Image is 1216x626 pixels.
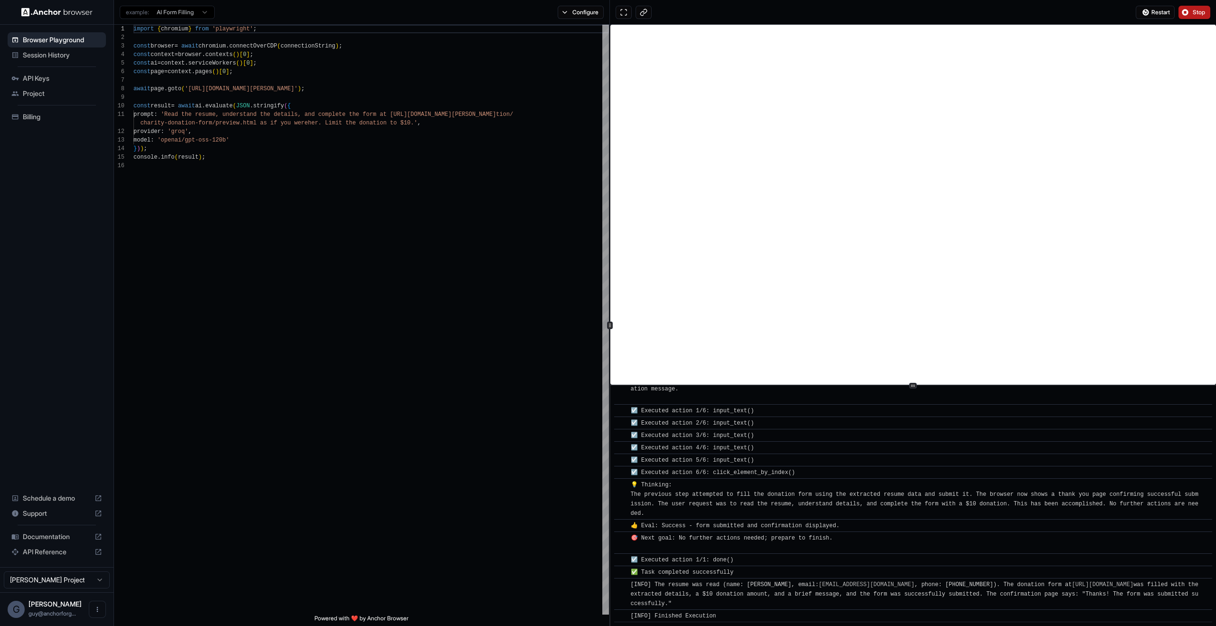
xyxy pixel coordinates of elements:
[253,103,284,109] span: stringify
[281,43,335,49] span: connectionString
[205,51,233,58] span: contexts
[335,43,339,49] span: )
[133,43,151,49] span: const
[199,43,226,49] span: chromium
[631,613,716,619] span: [INFO] Finished Execution
[301,85,304,92] span: ;
[114,153,124,161] div: 15
[619,611,624,621] span: ​
[174,51,178,58] span: =
[298,85,301,92] span: )
[114,110,124,119] div: 11
[1136,6,1175,19] button: Restart
[164,85,168,92] span: .
[332,111,496,118] span: lete the form at [URL][DOMAIN_NAME][PERSON_NAME]
[8,506,106,521] div: Support
[229,68,233,75] span: ;
[161,26,189,32] span: chromium
[1178,6,1210,19] button: Stop
[8,491,106,506] div: Schedule a demo
[28,610,76,617] span: guy@anchorforge.io
[8,47,106,63] div: Session History
[8,529,106,544] div: Documentation
[233,103,236,109] span: (
[619,443,624,453] span: ​
[157,26,161,32] span: {
[219,68,222,75] span: [
[114,67,124,76] div: 6
[140,145,143,152] span: )
[188,128,191,135] span: ,
[114,42,124,50] div: 3
[253,60,256,66] span: ;
[133,60,151,66] span: const
[212,26,253,32] span: 'playwright'
[178,51,202,58] span: browser
[89,601,106,618] button: Open menu
[222,68,226,75] span: 0
[250,60,253,66] span: ]
[8,86,106,101] div: Project
[185,60,188,66] span: .
[168,85,181,92] span: goto
[114,25,124,33] div: 1
[195,26,209,32] span: from
[195,68,212,75] span: pages
[195,103,202,109] span: ai
[140,120,308,126] span: charity-donation-form/preview.html as if you were
[243,51,246,58] span: 0
[631,569,734,576] span: ✅ Task completed successfully
[23,509,91,518] span: Support
[28,600,82,608] span: Guy Ben Simhon
[8,109,106,124] div: Billing
[233,51,236,58] span: (
[619,418,624,428] span: ​
[133,154,157,161] span: console
[151,60,157,66] span: ai
[631,445,754,451] span: ☑️ Executed action 4/6: input_text()
[171,103,174,109] span: =
[199,154,202,161] span: )
[114,127,124,136] div: 12
[178,154,199,161] span: result
[23,493,91,503] span: Schedule a demo
[636,6,652,19] button: Copy live view URL
[243,60,246,66] span: [
[133,145,137,152] span: }
[133,137,151,143] span: model
[631,557,734,563] span: ☑️ Executed action 1/1: done()
[631,432,754,439] span: ☑️ Executed action 3/6: input_text()
[133,68,151,75] span: const
[226,68,229,75] span: ]
[339,43,342,49] span: ;
[619,555,624,565] span: ​
[631,522,840,529] span: 👍 Eval: Success - form submitted and confirmation displayed.
[154,111,157,118] span: :
[23,532,91,541] span: Documentation
[239,51,243,58] span: [
[236,60,239,66] span: (
[23,112,102,122] span: Billing
[205,103,233,109] span: evaluate
[21,8,93,17] img: Anchor Logo
[250,51,253,58] span: ;
[114,102,124,110] div: 10
[8,32,106,47] div: Browser Playground
[188,60,236,66] span: serviceWorkers
[314,615,408,626] span: Powered with ❤️ by Anchor Browser
[157,154,161,161] span: .
[250,103,253,109] span: .
[157,137,229,143] span: 'openai/gpt-oss-120b'
[151,68,164,75] span: page
[161,60,185,66] span: context
[137,145,140,152] span: )
[284,103,287,109] span: (
[202,154,205,161] span: ;
[114,85,124,93] div: 8
[631,482,1198,517] span: 💡 Thinking: The previous step attempted to fill the donation form using the extracted resume data...
[236,103,250,109] span: JSON
[619,406,624,416] span: ​
[287,103,291,109] span: {
[114,93,124,102] div: 9
[216,68,219,75] span: )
